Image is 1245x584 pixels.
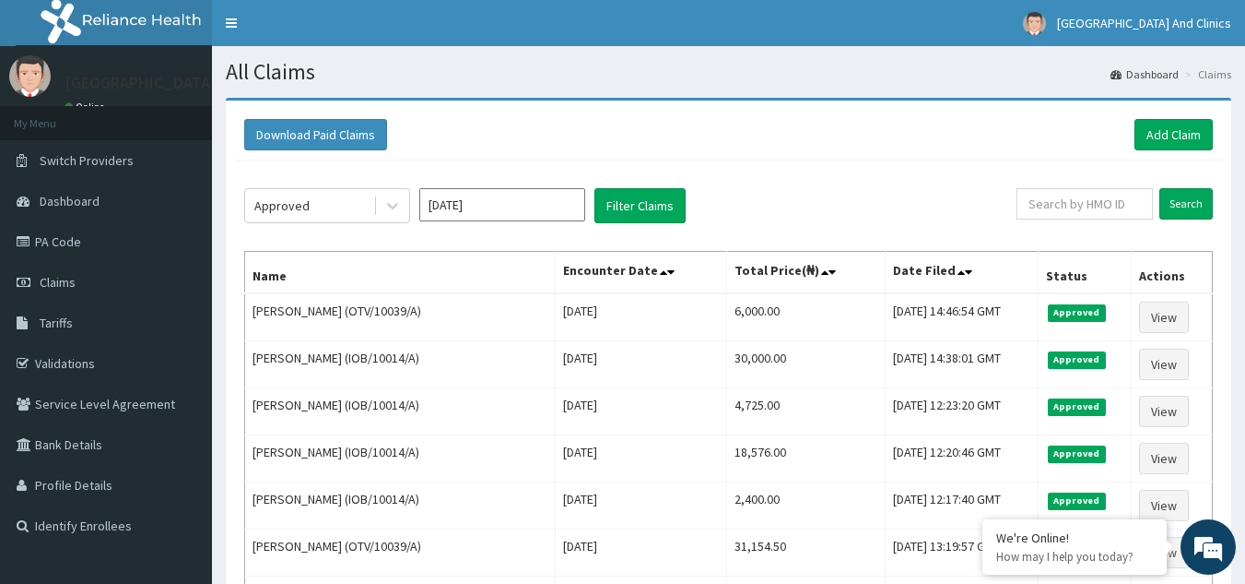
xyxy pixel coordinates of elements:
[555,341,726,388] td: [DATE]
[1139,396,1189,427] a: View
[1139,349,1189,380] a: View
[726,252,885,294] th: Total Price(₦)
[40,193,100,209] span: Dashboard
[1180,66,1231,82] li: Claims
[9,55,51,97] img: User Image
[885,341,1038,388] td: [DATE] 14:38:01 GMT
[245,252,556,294] th: Name
[726,293,885,341] td: 6,000.00
[1139,490,1189,521] a: View
[1110,66,1179,82] a: Dashboard
[1048,304,1106,321] span: Approved
[254,197,310,215] div: Approved
[885,293,1038,341] td: [DATE] 14:46:54 GMT
[245,341,556,388] td: [PERSON_NAME] (IOB/10014/A)
[1132,252,1213,294] th: Actions
[555,388,726,435] td: [DATE]
[885,252,1038,294] th: Date Filed
[245,293,556,341] td: [PERSON_NAME] (OTV/10039/A)
[1048,446,1106,462] span: Approved
[885,435,1038,483] td: [DATE] 12:20:46 GMT
[1016,188,1153,220] input: Search by HMO ID
[555,435,726,483] td: [DATE]
[1048,352,1106,368] span: Approved
[1057,15,1231,31] span: [GEOGRAPHIC_DATA] And Clinics
[245,530,556,577] td: [PERSON_NAME] (OTV/10039/A)
[1159,188,1213,220] input: Search
[65,75,298,91] p: [GEOGRAPHIC_DATA] And Clinics
[1038,252,1131,294] th: Status
[594,188,686,223] button: Filter Claims
[996,530,1153,546] div: We're Online!
[40,315,73,331] span: Tariffs
[244,119,387,150] button: Download Paid Claims
[245,388,556,435] td: [PERSON_NAME] (IOB/10014/A)
[245,483,556,530] td: [PERSON_NAME] (IOB/10014/A)
[1139,302,1189,333] a: View
[65,101,109,113] a: Online
[885,530,1038,577] td: [DATE] 13:19:57 GMT
[1139,443,1189,474] a: View
[726,388,885,435] td: 4,725.00
[40,152,134,169] span: Switch Providers
[996,549,1153,565] p: How may I help you today?
[726,341,885,388] td: 30,000.00
[555,252,726,294] th: Encounter Date
[885,483,1038,530] td: [DATE] 12:17:40 GMT
[555,483,726,530] td: [DATE]
[555,530,726,577] td: [DATE]
[1048,399,1106,415] span: Approved
[885,388,1038,435] td: [DATE] 12:23:20 GMT
[726,483,885,530] td: 2,400.00
[226,60,1231,84] h1: All Claims
[40,274,76,291] span: Claims
[245,435,556,483] td: [PERSON_NAME] (IOB/10014/A)
[1023,12,1046,35] img: User Image
[1048,493,1106,509] span: Approved
[726,530,885,577] td: 31,154.50
[419,188,585,221] input: Select Month and Year
[1134,119,1213,150] a: Add Claim
[726,435,885,483] td: 18,576.00
[555,293,726,341] td: [DATE]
